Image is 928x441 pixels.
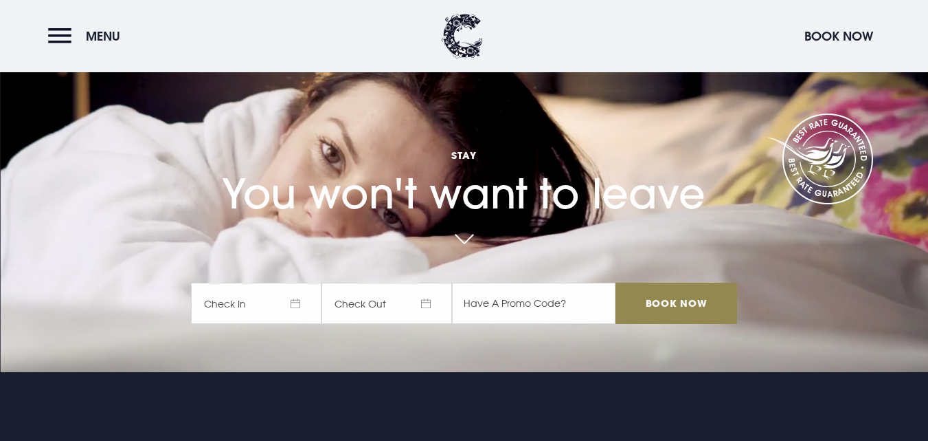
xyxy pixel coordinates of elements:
[191,283,321,324] span: Check In
[797,21,880,51] button: Book Now
[442,14,483,58] img: Clandeboye Lodge
[48,21,127,51] button: Menu
[452,283,615,324] input: Have A Promo Code?
[86,28,120,44] span: Menu
[615,283,736,324] input: Book Now
[321,283,452,324] span: Check Out
[191,149,736,162] span: Stay
[191,120,736,218] h1: You won't want to leave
